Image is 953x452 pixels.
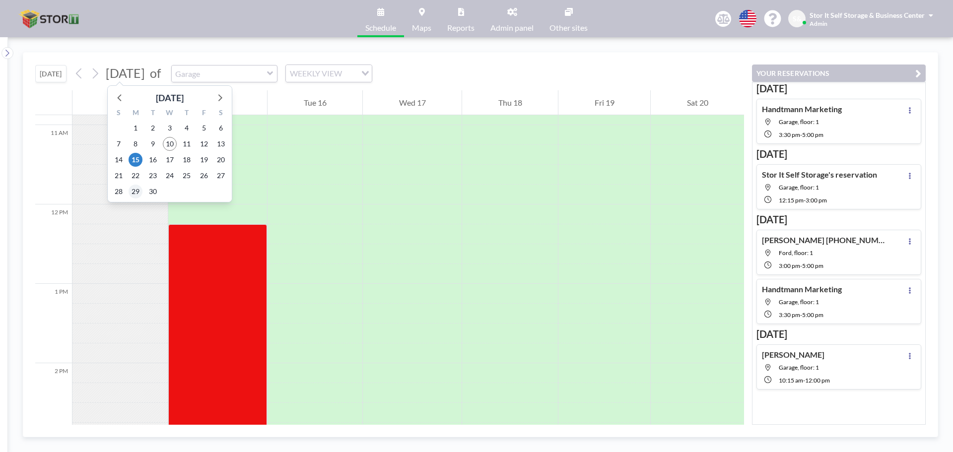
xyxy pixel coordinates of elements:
[365,24,396,32] span: Schedule
[447,24,475,32] span: Reports
[146,169,160,183] span: Tuesday, September 23, 2025
[163,121,177,135] span: Wednesday, September 3, 2025
[804,196,806,204] span: -
[212,107,229,120] div: S
[810,11,925,19] span: Stor It Self Storage & Business Center
[214,121,228,135] span: Saturday, September 6, 2025
[800,131,802,138] span: -
[805,377,830,384] span: 12:00 PM
[127,107,144,120] div: M
[197,169,211,183] span: Friday, September 26, 2025
[129,137,142,151] span: Monday, September 8, 2025
[412,24,431,32] span: Maps
[802,131,823,138] span: 5:00 PM
[779,311,800,319] span: 3:30 PM
[762,235,886,245] h4: [PERSON_NAME] [PHONE_NUMBER]
[112,137,126,151] span: Sunday, September 7, 2025
[163,169,177,183] span: Wednesday, September 24, 2025
[803,377,805,384] span: -
[345,67,355,80] input: Search for option
[180,169,194,183] span: Thursday, September 25, 2025
[651,90,744,115] div: Sat 20
[35,284,72,363] div: 1 PM
[549,24,588,32] span: Other sites
[110,107,127,120] div: S
[35,125,72,204] div: 11 AM
[112,185,126,198] span: Sunday, September 28, 2025
[172,65,267,82] input: Garage
[800,262,802,269] span: -
[178,107,195,120] div: T
[129,121,142,135] span: Monday, September 1, 2025
[779,184,819,191] span: Garage, floor: 1
[129,153,142,167] span: Monday, September 15, 2025
[756,148,921,160] h3: [DATE]
[762,104,842,114] h4: Handtmann Marketing
[35,65,67,82] button: [DATE]
[779,196,804,204] span: 12:15 PM
[72,90,168,115] div: Sun 14
[756,328,921,340] h3: [DATE]
[180,137,194,151] span: Thursday, September 11, 2025
[180,121,194,135] span: Thursday, September 4, 2025
[779,262,800,269] span: 3:00 PM
[779,298,819,306] span: Garage, floor: 1
[129,185,142,198] span: Monday, September 29, 2025
[363,90,462,115] div: Wed 17
[112,169,126,183] span: Sunday, September 21, 2025
[779,377,803,384] span: 10:15 AM
[144,107,161,120] div: T
[156,91,184,105] div: [DATE]
[163,137,177,151] span: Wednesday, September 10, 2025
[490,24,534,32] span: Admin panel
[286,65,372,82] div: Search for option
[214,153,228,167] span: Saturday, September 20, 2025
[197,153,211,167] span: Friday, September 19, 2025
[214,137,228,151] span: Saturday, September 13, 2025
[802,262,823,269] span: 5:00 PM
[16,9,84,29] img: organization-logo
[756,82,921,95] h3: [DATE]
[288,67,344,80] span: WEEKLY VIEW
[146,121,160,135] span: Tuesday, September 2, 2025
[779,118,819,126] span: Garage, floor: 1
[268,90,362,115] div: Tue 16
[146,185,160,198] span: Tuesday, September 30, 2025
[214,169,228,183] span: Saturday, September 27, 2025
[779,364,819,371] span: Garage, floor: 1
[112,153,126,167] span: Sunday, September 14, 2025
[762,170,877,180] h4: Stor It Self Storage's reservation
[150,65,161,81] span: of
[197,121,211,135] span: Friday, September 5, 2025
[35,363,72,443] div: 2 PM
[779,131,800,138] span: 3:30 PM
[779,249,813,257] span: Ford, floor: 1
[195,107,212,120] div: F
[106,65,145,80] span: [DATE]
[35,204,72,284] div: 12 PM
[800,311,802,319] span: -
[462,90,558,115] div: Thu 18
[197,137,211,151] span: Friday, September 12, 2025
[762,284,842,294] h4: Handtmann Marketing
[146,153,160,167] span: Tuesday, September 16, 2025
[762,350,824,360] h4: [PERSON_NAME]
[129,169,142,183] span: Monday, September 22, 2025
[163,153,177,167] span: Wednesday, September 17, 2025
[806,196,827,204] span: 3:00 PM
[756,213,921,226] h3: [DATE]
[752,65,926,82] button: YOUR RESERVATIONS
[180,153,194,167] span: Thursday, September 18, 2025
[161,107,178,120] div: W
[146,137,160,151] span: Tuesday, September 9, 2025
[793,14,802,23] span: S&
[558,90,650,115] div: Fri 19
[802,311,823,319] span: 5:00 PM
[810,20,827,27] span: Admin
